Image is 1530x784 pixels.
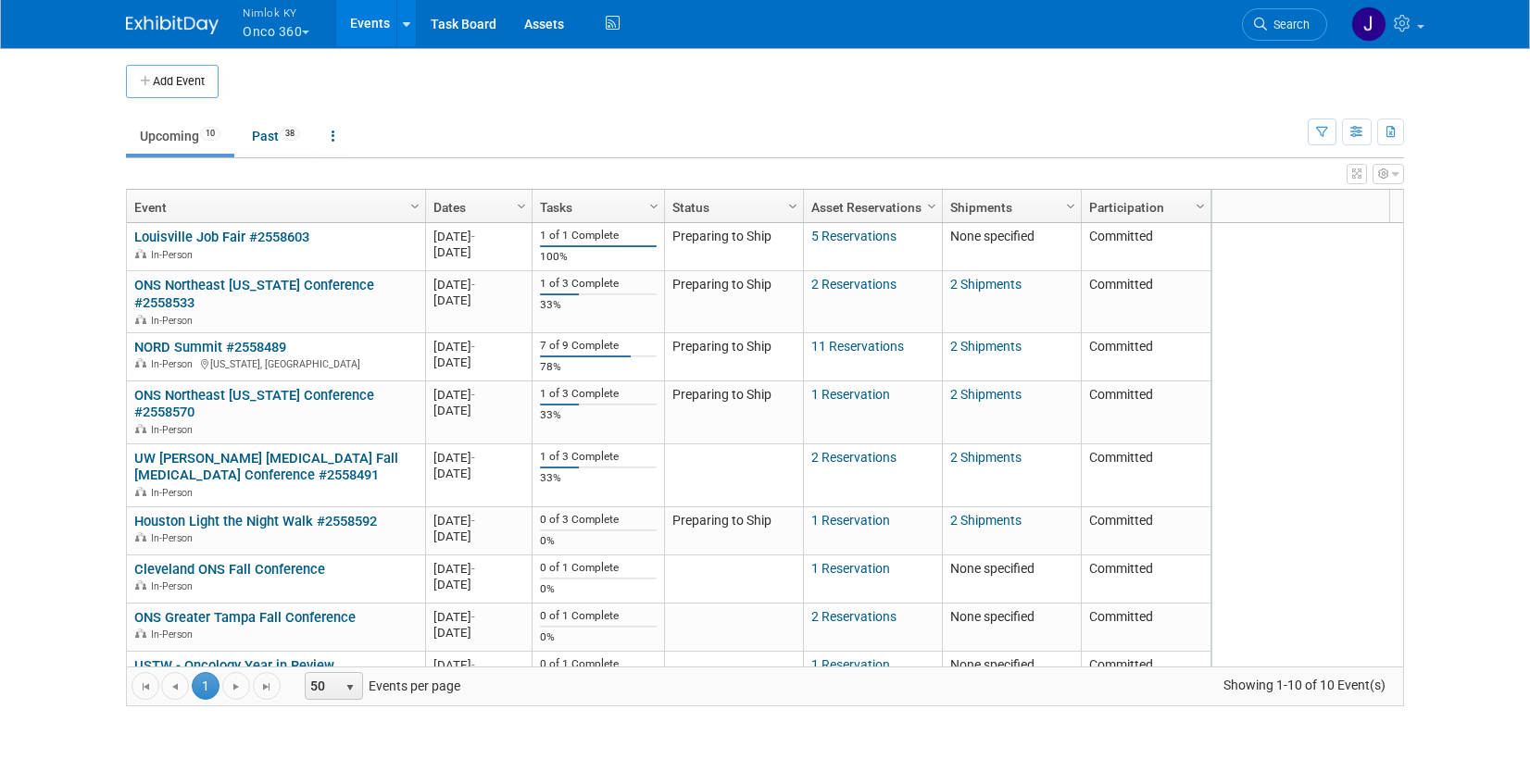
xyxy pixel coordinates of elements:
[811,561,890,576] a: 1 Reservation
[433,529,523,544] div: [DATE]
[811,192,930,223] a: Asset Reservations
[134,387,374,421] a: ONS Northeast [US_STATE] Conference #2558570
[135,532,146,541] img: In-Person Event
[433,355,523,370] div: [DATE]
[540,450,656,464] div: 1 of 3 Complete
[135,358,146,367] img: In-Person Event
[151,580,198,592] span: In-Person
[222,672,250,700] a: Go to the next page
[512,192,533,219] a: Column Settings
[134,450,398,484] a: UW [PERSON_NAME] [MEDICAL_DATA] Fall [MEDICAL_DATA] Conference #2558491
[950,387,1022,402] a: 2 Shipments
[138,679,153,694] span: Go to the first page
[540,360,656,374] div: 78%
[1207,672,1403,698] span: Showing 1-10 of 10 Event(s)
[664,333,803,381] td: Preparing to Ship
[259,679,274,694] span: Go to the last page
[471,340,475,354] span: -
[471,658,475,672] span: -
[664,223,803,271] td: Preparing to Ship
[1063,199,1078,214] span: Column Settings
[433,609,523,625] div: [DATE]
[540,408,656,422] div: 33%
[1081,333,1210,381] td: Committed
[433,292,523,308] div: [DATE]
[134,561,325,578] a: Cleveland ONS Fall Conference
[433,244,523,260] div: [DATE]
[306,673,337,699] span: 50
[134,513,377,529] a: Houston Light the Night Walk #2558592
[811,339,904,354] a: 11 Reservations
[126,65,219,98] button: Add Event
[433,561,523,577] div: [DATE]
[950,561,1035,576] span: None specified
[126,16,219,34] img: ExhibitDay
[1351,6,1386,42] img: Jamie Dunn
[433,577,523,592] div: [DATE]
[134,229,309,245] a: Louisville Job Fair #2558603
[134,609,356,626] a: ONS Greater Tampa Fall Conference
[229,679,244,694] span: Go to the next page
[950,192,1069,223] a: Shipments
[540,630,656,644] div: 0%
[135,628,146,638] img: In-Person Event
[811,513,890,528] a: 1 Reservation
[471,514,475,528] span: -
[433,513,523,529] div: [DATE]
[664,381,803,444] td: Preparing to Ship
[471,562,475,576] span: -
[514,199,529,214] span: Column Settings
[200,127,220,141] span: 10
[1081,381,1210,444] td: Committed
[540,229,656,243] div: 1 of 1 Complete
[1267,18,1310,31] span: Search
[134,339,286,355] a: NORD Summit #2558489
[168,679,182,694] span: Go to the previous page
[540,298,656,312] div: 33%
[126,118,234,154] a: Upcoming10
[135,487,146,496] img: In-Person Event
[134,277,374,311] a: ONS Northeast [US_STATE] Conference #2558533
[1081,652,1210,700] td: Committed
[161,672,189,700] a: Go to the previous page
[471,451,475,465] span: -
[664,271,803,333] td: Preparing to Ship
[433,450,523,466] div: [DATE]
[343,680,357,695] span: select
[540,513,656,527] div: 0 of 3 Complete
[151,532,198,544] span: In-Person
[785,199,800,214] span: Column Settings
[282,672,479,700] span: Events per page
[151,358,198,370] span: In-Person
[151,424,198,436] span: In-Person
[471,388,475,402] span: -
[540,339,656,353] div: 7 of 9 Complete
[433,277,523,292] div: [DATE]
[1081,271,1210,333] td: Committed
[1081,604,1210,652] td: Committed
[540,609,656,623] div: 0 of 1 Complete
[924,199,939,214] span: Column Settings
[950,339,1022,354] a: 2 Shipments
[1089,192,1198,223] a: Participation
[1081,507,1210,555] td: Committed
[784,192,804,219] a: Column Settings
[646,199,661,214] span: Column Settings
[134,657,334,674] a: USTW - Oncology Year in Review
[811,657,890,672] a: 1 Reservation
[1191,192,1211,219] a: Column Settings
[811,609,897,624] a: 2 Reservations
[950,513,1022,528] a: 2 Shipments
[433,466,523,481] div: [DATE]
[540,582,656,596] div: 0%
[135,315,146,324] img: In-Person Event
[151,628,198,641] span: In-Person
[433,339,523,355] div: [DATE]
[135,580,146,590] img: In-Person Event
[433,229,523,244] div: [DATE]
[1081,223,1210,271] td: Committed
[433,657,523,673] div: [DATE]
[950,609,1035,624] span: None specified
[243,3,309,22] span: Nimlok KY
[1193,199,1208,214] span: Column Settings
